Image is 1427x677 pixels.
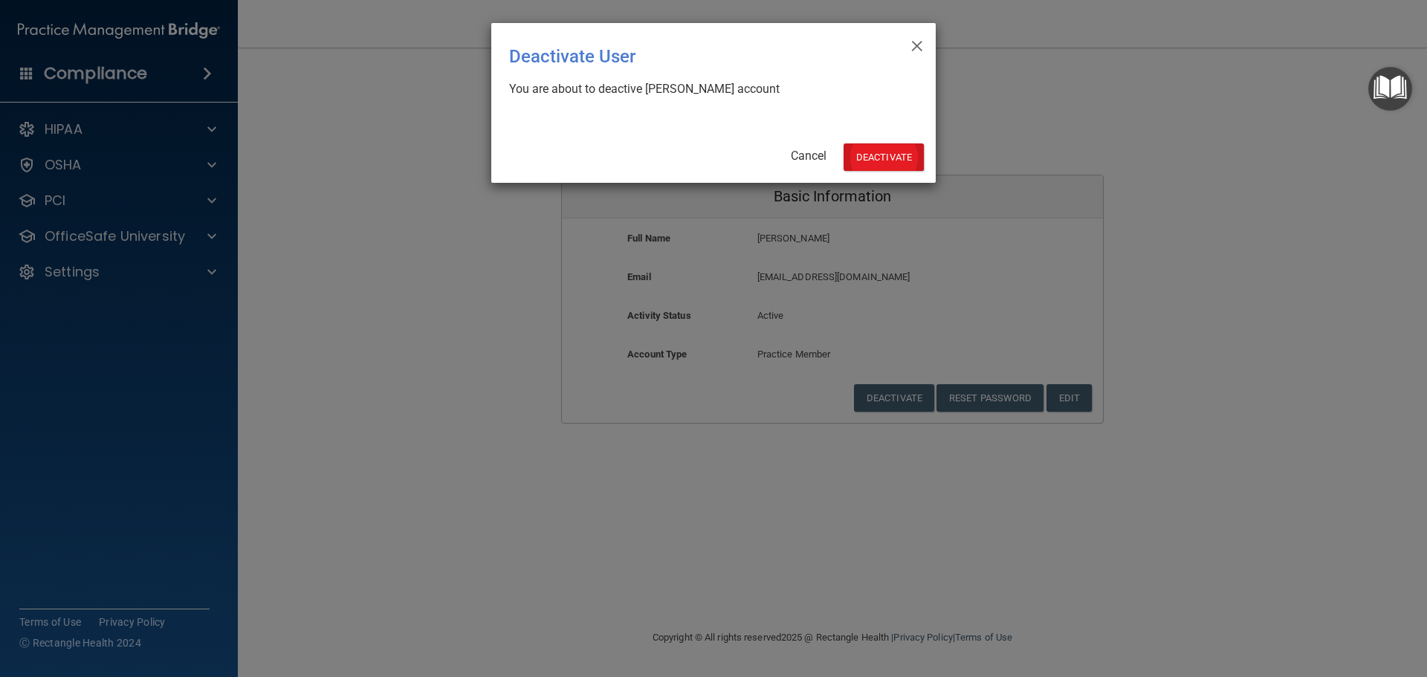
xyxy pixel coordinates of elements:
[910,29,924,59] span: ×
[509,35,857,78] div: Deactivate User
[509,81,906,97] div: You are about to deactive [PERSON_NAME] account
[844,143,924,171] button: Deactivate
[791,149,826,163] a: Cancel
[1368,67,1412,111] button: Open Resource Center
[1170,571,1409,631] iframe: Drift Widget Chat Controller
